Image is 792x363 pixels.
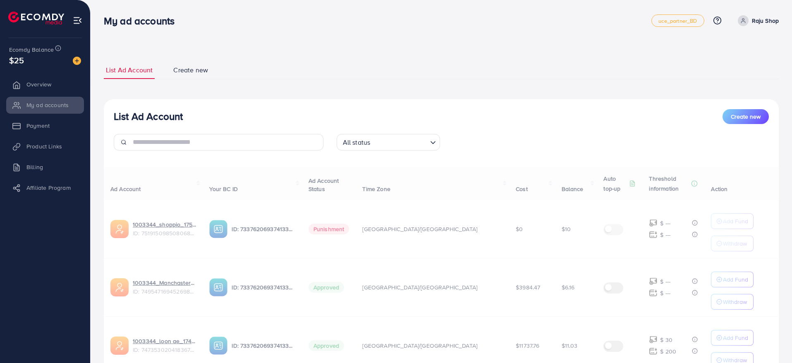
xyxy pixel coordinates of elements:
span: All status [341,136,372,148]
span: Create new [731,112,761,121]
button: Create new [723,109,769,124]
span: uce_partner_BD [658,18,697,24]
span: Ecomdy Balance [9,45,54,54]
a: uce_partner_BD [651,14,704,27]
span: List Ad Account [106,65,153,75]
div: Search for option [337,134,440,150]
p: Raju Shop [752,16,779,26]
img: logo [8,12,64,24]
h3: List Ad Account [114,110,183,122]
span: $25 [9,54,24,66]
input: Search for option [373,135,426,148]
h3: My ad accounts [104,15,181,27]
img: image [73,57,81,65]
img: menu [73,16,82,25]
span: Create new [173,65,208,75]
a: Raju Shop [735,15,779,26]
